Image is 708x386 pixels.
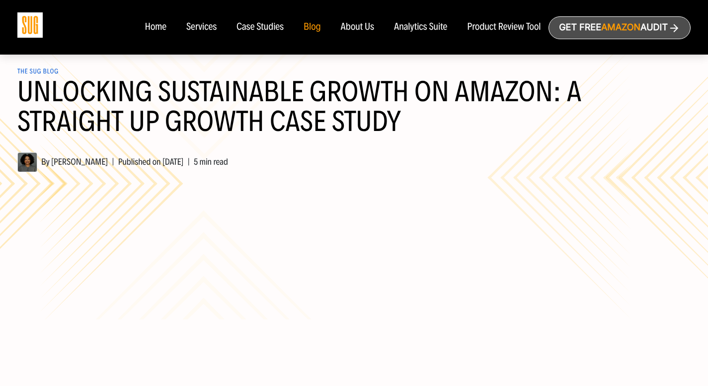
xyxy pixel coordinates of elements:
[108,156,118,167] span: |
[145,22,166,33] a: Home
[394,22,447,33] a: Analytics Suite
[183,156,193,167] span: |
[467,22,541,33] a: Product Review Tool
[236,22,284,33] a: Case Studies
[17,152,37,172] img: Hanna Tekle
[601,22,640,33] span: Amazon
[17,156,228,167] span: By [PERSON_NAME] Published on [DATE] 5 min read
[17,67,59,75] a: The SUG Blog
[17,12,43,38] img: Sug
[304,22,321,33] a: Blog
[186,22,217,33] a: Services
[549,16,691,39] a: Get freeAmazonAudit
[341,22,375,33] a: About Us
[17,77,691,148] h1: Unlocking Sustainable Growth on Amazon: A Straight Up Growth Case Study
